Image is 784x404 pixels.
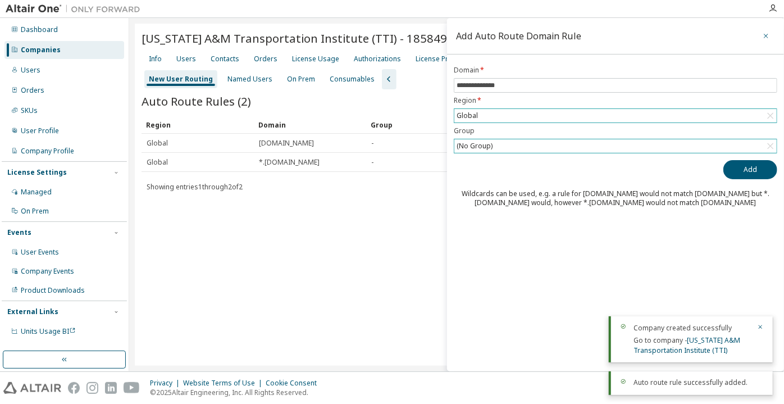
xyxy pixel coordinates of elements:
[21,25,58,34] div: Dashboard
[7,228,31,237] div: Events
[150,379,183,388] div: Privacy
[21,286,85,295] div: Product Downloads
[227,75,272,84] div: Named Users
[455,110,480,122] div: Global
[149,75,213,84] div: New User Routing
[147,158,168,167] span: Global
[86,382,98,394] img: instagram.svg
[147,139,168,148] span: Global
[7,307,58,316] div: External Links
[371,139,373,148] span: -
[21,188,52,197] div: Managed
[21,126,59,135] div: User Profile
[454,109,777,122] div: Global
[21,147,74,156] div: Company Profile
[454,126,777,135] label: Group
[258,116,362,134] div: Domain
[146,116,249,134] div: Region
[259,139,314,148] span: [DOMAIN_NAME]
[211,55,239,63] div: Contacts
[454,189,777,207] div: Wildcards can be used, e.g. a rule for [DOMAIN_NAME] would not match [DOMAIN_NAME] but *.[DOMAIN_...
[723,160,777,179] button: Add
[633,335,740,355] a: [US_STATE] A&M Transportation Institute (TTI)
[183,379,266,388] div: Website Terms of Use
[142,30,447,46] span: [US_STATE] A&M Transportation Institute (TTI) - 185849
[105,382,117,394] img: linkedin.svg
[266,379,323,388] div: Cookie Consent
[147,182,243,192] span: Showing entries 1 through 2 of 2
[7,168,67,177] div: License Settings
[633,378,764,387] div: Auto route rule successfully added.
[454,66,777,75] label: Domain
[6,3,146,15] img: Altair One
[150,388,323,397] p: © 2025 Altair Engineering, Inc. All Rights Reserved.
[354,55,401,63] div: Authorizations
[633,323,750,333] div: Company created successfully
[330,75,375,84] div: Consumables
[456,31,581,40] div: Add Auto Route Domain Rule
[287,75,315,84] div: On Prem
[21,326,76,336] span: Units Usage BI
[259,158,320,167] span: *.[DOMAIN_NAME]
[21,267,74,276] div: Company Events
[142,93,251,109] span: Auto Route Rules (2)
[21,248,59,257] div: User Events
[292,55,339,63] div: License Usage
[454,96,777,105] label: Region
[454,139,777,153] div: (No Group)
[254,55,277,63] div: Orders
[124,382,140,394] img: youtube.svg
[176,55,196,63] div: Users
[633,335,740,355] span: Go to company -
[371,116,740,134] div: Group
[21,106,38,115] div: SKUs
[416,55,464,63] div: License Priority
[21,207,49,216] div: On Prem
[21,86,44,95] div: Orders
[21,46,61,55] div: Companies
[455,140,494,152] div: (No Group)
[149,55,162,63] div: Info
[3,382,61,394] img: altair_logo.svg
[21,66,40,75] div: Users
[371,158,373,167] span: -
[68,382,80,394] img: facebook.svg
